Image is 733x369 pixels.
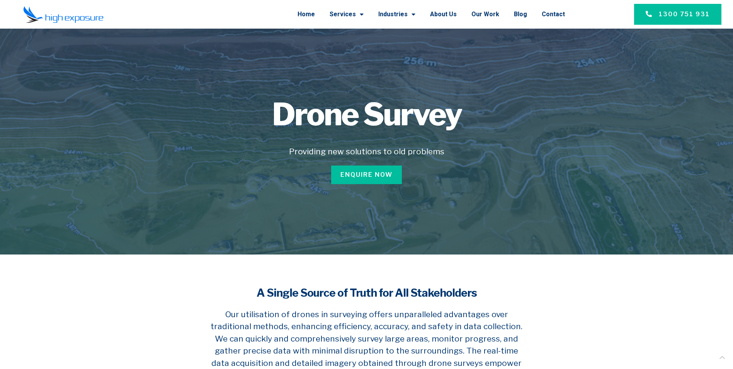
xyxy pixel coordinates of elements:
a: Industries [378,4,415,24]
a: About Us [430,4,457,24]
span: 1300 751 931 [659,10,710,19]
nav: Menu [125,4,565,24]
a: Home [298,4,315,24]
h5: Providing new solutions to old problems [136,145,598,158]
img: Final-Logo copy [23,6,104,23]
a: Our Work [471,4,499,24]
a: 1300 751 931 [634,4,721,25]
a: Services [330,4,364,24]
h4: A Single Source of Truth for All Stakeholders [208,285,525,301]
a: Contact [542,4,565,24]
a: Enquire Now [331,166,402,184]
a: Blog [514,4,527,24]
h1: Drone Survey [136,99,598,130]
span: Enquire Now [340,170,393,179]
